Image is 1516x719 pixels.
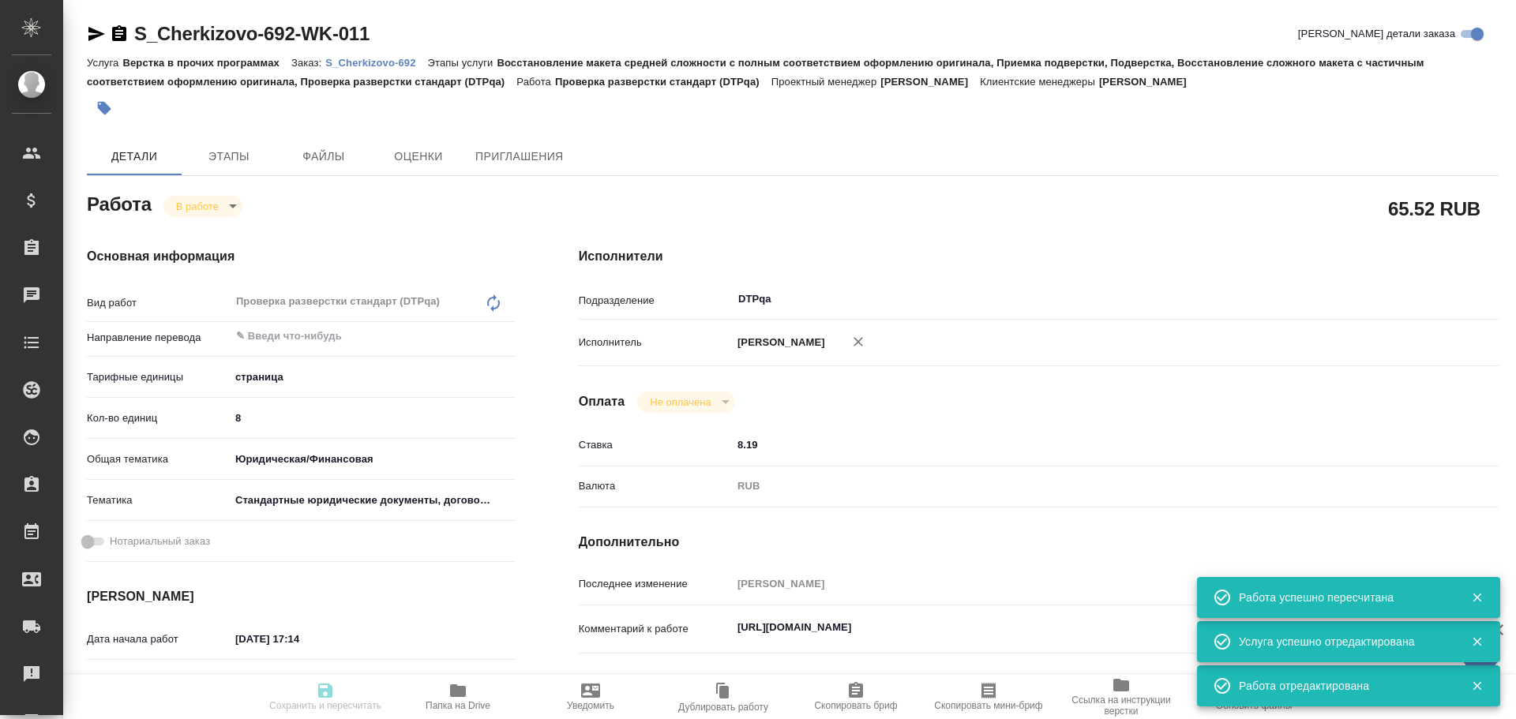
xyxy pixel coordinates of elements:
div: В работе [163,196,242,217]
input: ✎ Введи что-нибудь [732,433,1422,456]
p: Восстановление макета средней сложности с полным соответствием оформлению оригинала, Приемка подв... [87,57,1424,88]
p: Валюта [579,478,732,494]
p: Верстка в прочих программах [122,57,291,69]
textarea: [URL][DOMAIN_NAME] [732,614,1422,641]
input: ✎ Введи что-нибудь [230,406,516,429]
span: Ссылка на инструкции верстки [1064,695,1178,717]
button: Папка на Drive [392,675,524,719]
p: Комментарий к работе [579,621,732,637]
p: Направление перевода [87,330,230,346]
button: Закрыть [1461,635,1493,649]
p: Общая тематика [87,451,230,467]
p: Тарифные единицы [87,369,230,385]
p: [PERSON_NAME] [732,335,825,350]
p: S_Cherkizovo-692 [325,57,427,69]
a: S_Cherkizovo-692-WK-011 [134,23,370,44]
span: Файлы [286,147,362,167]
p: Кол-во единиц [87,410,230,426]
p: Проектный менеджер [771,76,880,88]
div: страница [230,364,516,391]
p: Заказ: [291,57,325,69]
span: Нотариальный заказ [110,534,210,549]
h4: Дополнительно [579,533,1499,552]
span: Скопировать мини-бриф [934,700,1042,711]
button: Open [1413,298,1417,301]
span: Дублировать работу [678,702,768,713]
button: Open [507,335,510,338]
p: Исполнитель [579,335,732,350]
p: Подразделение [579,293,732,309]
div: Работа отредактирована [1239,678,1447,694]
p: Услуга [87,57,122,69]
input: ✎ Введи что-нибудь [230,627,368,650]
span: Папка на Drive [426,700,490,711]
span: Оценки [381,147,456,167]
button: Скопировать мини-бриф [922,675,1055,719]
span: Сохранить и пересчитать [269,700,381,711]
p: Последнее изменение [579,576,732,592]
span: Приглашения [475,147,564,167]
button: Скопировать ссылку для ЯМессенджера [87,24,106,43]
p: Вид работ [87,295,230,311]
button: Обновить файлы [1188,675,1320,719]
p: Тематика [87,492,230,508]
button: Удалить исполнителя [841,324,876,359]
span: [PERSON_NAME] детали заказа [1298,26,1455,42]
h2: Работа [87,189,152,217]
p: Этапы услуги [428,57,497,69]
button: Скопировать бриф [790,675,922,719]
span: Этапы [191,147,267,167]
p: Дата начала работ [87,631,230,647]
div: RUB [732,473,1422,500]
input: Пустое поле [230,672,368,695]
span: Детали [96,147,172,167]
p: Клиентские менеджеры [980,76,1099,88]
p: [PERSON_NAME] [1099,76,1199,88]
div: Работа успешно пересчитана [1239,590,1447,605]
input: ✎ Введи что-нибудь [235,327,458,346]
span: Уведомить [567,700,614,711]
div: Услуга успешно отредактирована [1239,634,1447,650]
button: Добавить тэг [87,91,122,125]
button: Уведомить [524,675,657,719]
input: Пустое поле [732,572,1422,595]
h2: 65.52 RUB [1388,195,1480,222]
button: Сохранить и пересчитать [259,675,392,719]
p: Работа [516,76,555,88]
p: Проверка разверстки стандарт (DTPqa) [555,76,771,88]
h4: Исполнители [579,247,1499,266]
h4: Основная информация [87,247,516,266]
button: Ссылка на инструкции верстки [1055,675,1188,719]
h4: Оплата [579,392,625,411]
button: Скопировать ссылку [110,24,129,43]
span: Скопировать бриф [814,700,897,711]
div: В работе [637,391,734,413]
button: Закрыть [1461,590,1493,605]
a: S_Cherkizovo-692 [325,55,427,69]
div: Стандартные юридические документы, договоры, уставы [230,487,516,514]
button: Закрыть [1461,679,1493,693]
button: Дублировать работу [657,675,790,719]
button: В работе [171,200,223,213]
p: Ставка [579,437,732,453]
h4: [PERSON_NAME] [87,587,516,606]
div: Юридическая/Финансовая [230,446,516,473]
p: [PERSON_NAME] [880,76,980,88]
button: Не оплачена [645,395,715,409]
